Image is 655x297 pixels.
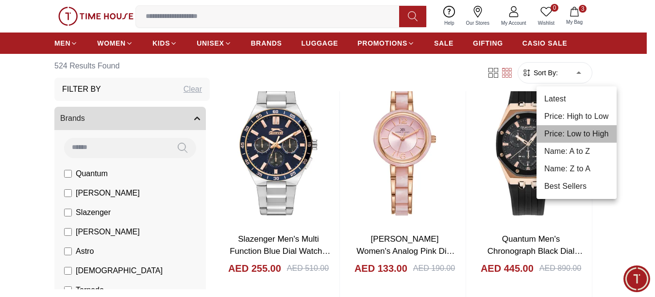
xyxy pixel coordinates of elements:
[623,265,650,292] div: Chat Widget
[537,125,617,143] li: Price: Low to High
[537,108,617,125] li: Price: High to Low
[537,160,617,178] li: Name: Z to A
[537,178,617,195] li: Best Sellers
[537,143,617,160] li: Name: A to Z
[537,90,617,108] li: Latest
